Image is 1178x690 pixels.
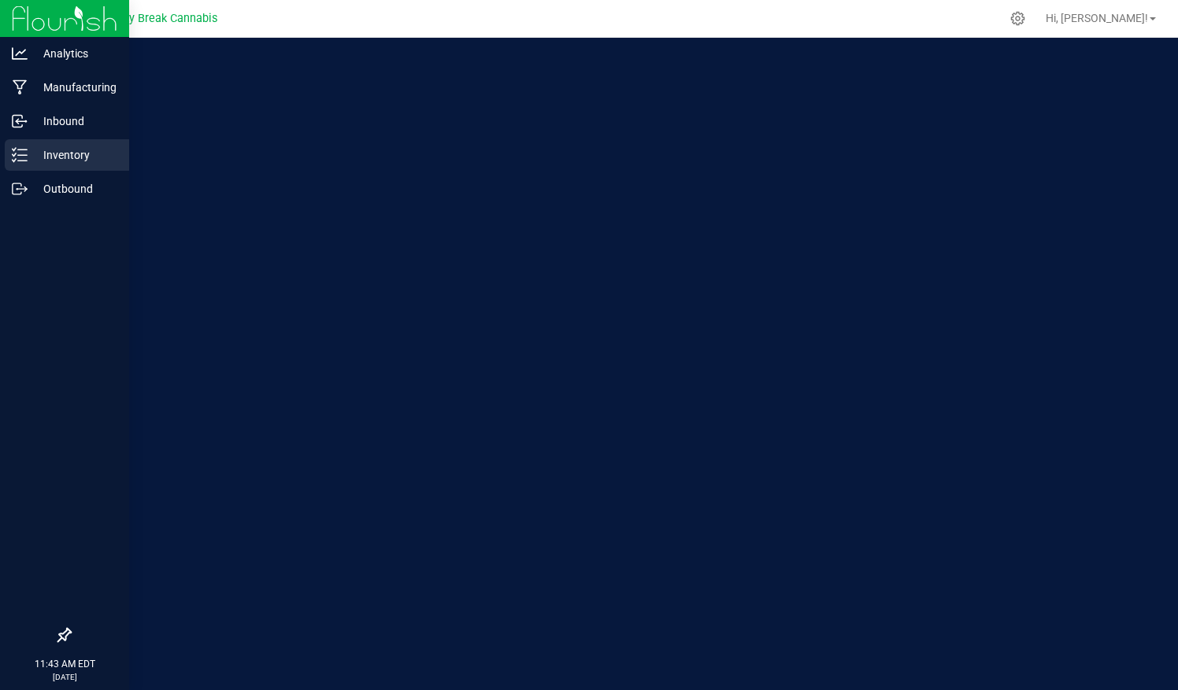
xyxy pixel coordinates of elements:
span: Lucky Break Cannabis [105,12,217,25]
inline-svg: Manufacturing [12,79,28,95]
p: Inbound [28,112,122,131]
span: Hi, [PERSON_NAME]! [1046,12,1148,24]
inline-svg: Outbound [12,181,28,197]
p: [DATE] [7,671,122,683]
p: Inventory [28,146,122,164]
inline-svg: Inventory [12,147,28,163]
p: Outbound [28,179,122,198]
p: 11:43 AM EDT [7,657,122,671]
p: Analytics [28,44,122,63]
div: Manage settings [1008,11,1028,26]
inline-svg: Inbound [12,113,28,129]
p: Manufacturing [28,78,122,97]
inline-svg: Analytics [12,46,28,61]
